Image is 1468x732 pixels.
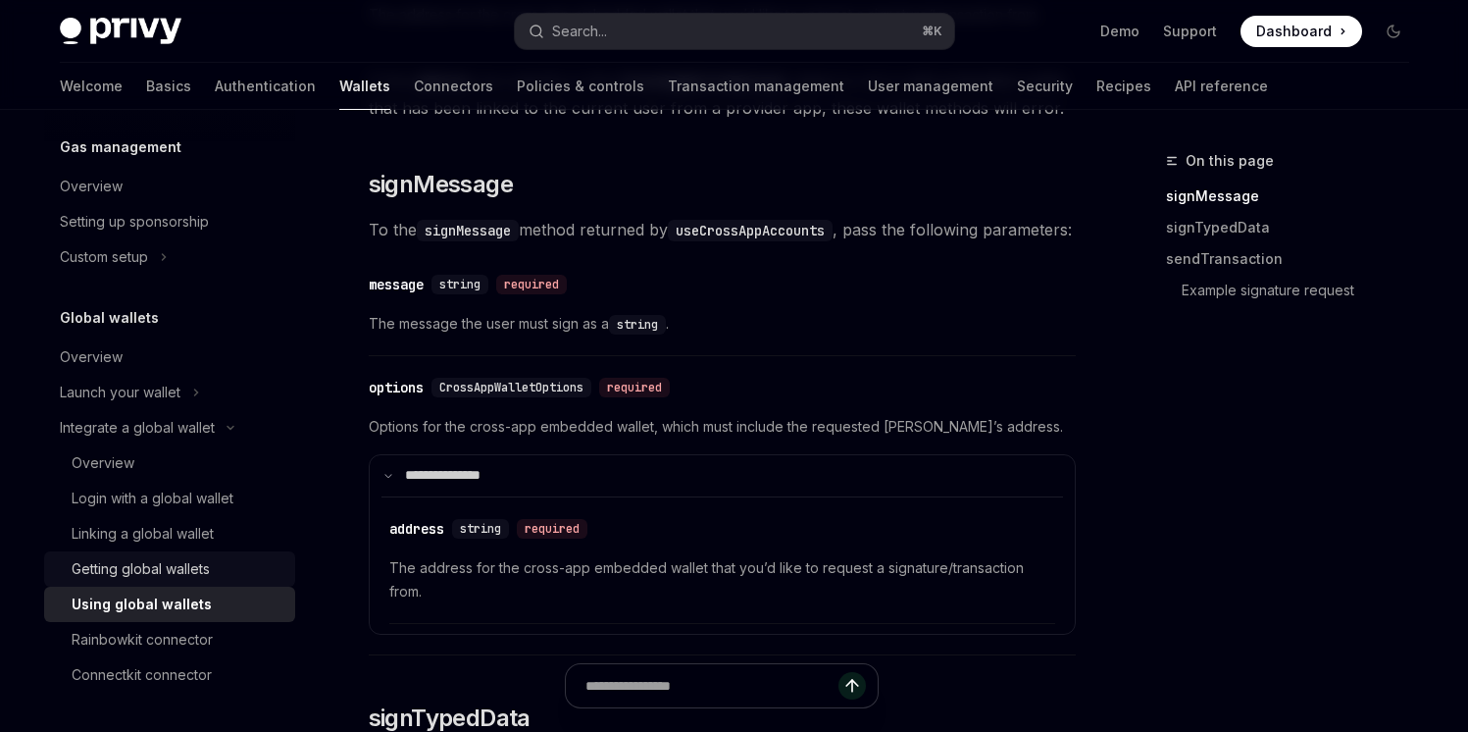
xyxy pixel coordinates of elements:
a: Setting up sponsorship [44,204,295,239]
button: Send message [838,672,866,700]
span: signMessage [369,169,513,200]
a: Overview [44,340,295,375]
div: Search... [552,20,607,43]
button: Search...⌘K [515,14,954,49]
div: Overview [72,451,134,475]
a: Recipes [1096,63,1151,110]
div: options [369,378,424,397]
div: message [369,275,424,294]
div: address [389,519,444,539]
a: Security [1017,63,1073,110]
div: required [517,519,587,539]
a: Login with a global wallet [44,481,295,516]
a: Example signature request [1182,275,1425,306]
a: API reference [1175,63,1268,110]
span: Dashboard [1256,22,1332,41]
a: Overview [44,169,295,204]
div: Launch your wallet [60,381,180,404]
div: Getting global wallets [72,557,210,581]
div: Linking a global wallet [72,522,214,546]
img: dark logo [60,18,181,45]
span: Options for the cross-app embedded wallet, which must include the requested [PERSON_NAME]’s address. [369,415,1076,439]
div: Overview [60,175,123,198]
a: Dashboard [1240,16,1362,47]
a: sendTransaction [1166,243,1425,275]
div: Login with a global wallet [72,487,233,510]
h5: Global wallets [60,306,159,330]
span: The message the user must sign as a . [369,312,1076,336]
a: signTypedData [1166,212,1425,243]
div: Rainbowkit connector [72,628,213,652]
span: On this page [1186,149,1274,173]
span: string [460,521,501,537]
a: Transaction management [668,63,844,110]
div: Overview [60,345,123,369]
span: The address for the cross-app embedded wallet that you’d like to request a signature/transaction ... [389,556,1055,603]
code: useCrossAppAccounts [668,220,833,241]
span: ⌘ K [922,24,942,39]
h5: Gas management [60,135,181,159]
a: Demo [1100,22,1139,41]
button: Toggle dark mode [1378,16,1409,47]
a: Authentication [215,63,316,110]
code: string [609,315,666,335]
a: Wallets [339,63,390,110]
div: Custom setup [60,245,148,269]
a: Connectkit connector [44,657,295,693]
a: Policies & controls [517,63,644,110]
code: signMessage [417,220,519,241]
a: Overview [44,445,295,481]
a: signMessage [1166,181,1425,212]
a: Rainbowkit connector [44,622,295,657]
a: User management [868,63,993,110]
div: required [599,378,670,397]
a: Basics [146,63,191,110]
a: Getting global wallets [44,551,295,587]
span: To the method returned by , pass the following parameters: [369,216,1076,243]
a: Linking a global wallet [44,516,295,551]
span: string [439,277,481,292]
div: Connectkit connector [72,663,212,687]
div: Using global wallets [72,593,212,616]
a: Welcome [60,63,123,110]
div: required [496,275,567,294]
a: Using global wallets [44,587,295,622]
a: Support [1163,22,1217,41]
a: Connectors [414,63,493,110]
span: CrossAppWalletOptions [439,380,583,395]
div: Integrate a global wallet [60,416,215,440]
div: Setting up sponsorship [60,210,209,234]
